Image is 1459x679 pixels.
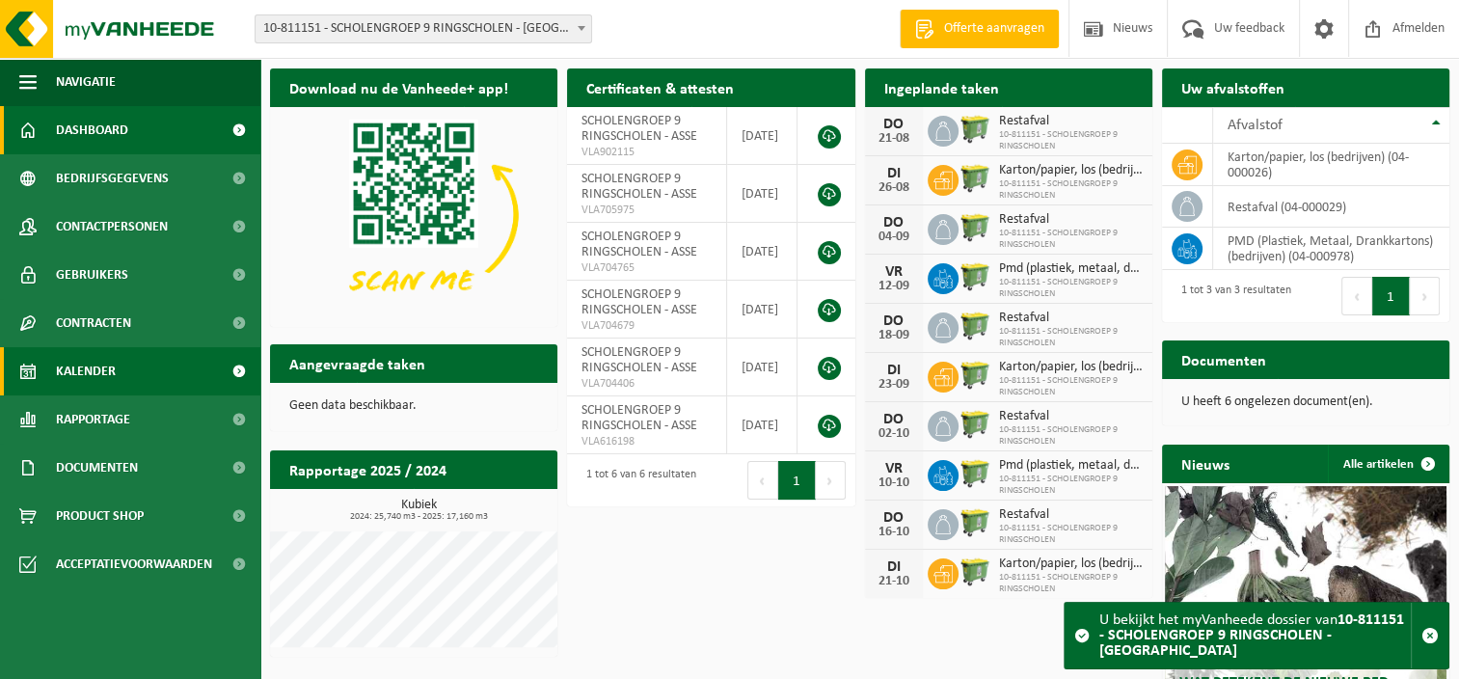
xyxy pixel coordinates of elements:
button: 1 [778,461,816,500]
span: Rapportage [56,395,130,444]
span: Kalender [56,347,116,395]
div: VR [875,264,913,280]
div: DI [875,166,913,181]
span: VLA902115 [581,145,712,160]
span: 2024: 25,740 m3 - 2025: 17,160 m3 [280,512,557,522]
span: VLA704765 [581,260,712,276]
div: 12-09 [875,280,913,293]
h2: Documenten [1162,340,1285,378]
td: [DATE] [727,165,798,223]
button: Next [1410,277,1440,315]
span: Pmd (plastiek, metaal, drankkartons) (bedrijven) [999,458,1143,474]
h2: Aangevraagde taken [270,344,445,382]
a: Offerte aanvragen [900,10,1059,48]
h3: Kubiek [280,499,557,522]
a: Bekijk rapportage [414,488,555,527]
div: 1 tot 6 van 6 resultaten [577,459,696,502]
h2: Nieuws [1162,445,1249,482]
img: WB-0660-HPE-GN-51 [959,457,991,490]
span: 10-811151 - SCHOLENGROEP 9 RINGSCHOLEN [999,523,1143,546]
span: Contactpersonen [56,203,168,251]
strong: 10-811151 - SCHOLENGROEP 9 RINGSCHOLEN - [GEOGRAPHIC_DATA] [1099,612,1404,659]
span: VLA704406 [581,376,712,392]
div: U bekijkt het myVanheede dossier van [1099,603,1411,668]
span: Afvalstof [1228,118,1283,133]
span: VLA704679 [581,318,712,334]
p: Geen data beschikbaar. [289,399,538,413]
td: [DATE] [727,281,798,339]
img: WB-0660-HPE-GN-51 [959,556,991,588]
div: 18-09 [875,329,913,342]
span: Restafval [999,212,1143,228]
td: [DATE] [727,339,798,396]
div: 04-09 [875,231,913,244]
span: 10-811151 - SCHOLENGROEP 9 RINGSCHOLEN [999,326,1143,349]
div: VR [875,461,913,476]
span: 10-811151 - SCHOLENGROEP 9 RINGSCHOLEN [999,178,1143,202]
img: WB-0660-HPE-GN-51 [959,408,991,441]
span: 10-811151 - SCHOLENGROEP 9 RINGSCHOLEN [999,228,1143,251]
span: Restafval [999,114,1143,129]
span: Karton/papier, los (bedrijven) [999,360,1143,375]
span: 10-811151 - SCHOLENGROEP 9 RINGSCHOLEN [999,572,1143,595]
span: Documenten [56,444,138,492]
div: 26-08 [875,181,913,195]
span: SCHOLENGROEP 9 RINGSCHOLEN - ASSE [581,345,697,375]
button: Next [816,461,846,500]
div: DO [875,117,913,132]
div: 16-10 [875,526,913,539]
h2: Uw afvalstoffen [1162,68,1304,106]
td: [DATE] [727,396,798,454]
div: DO [875,412,913,427]
h2: Certificaten & attesten [567,68,753,106]
img: WB-0660-HPE-GN-51 [959,506,991,539]
div: DI [875,559,913,575]
img: WB-0660-HPE-GN-51 [959,113,991,146]
button: 1 [1372,277,1410,315]
span: Product Shop [56,492,144,540]
span: 10-811151 - SCHOLENGROEP 9 RINGSCHOLEN [999,129,1143,152]
button: Previous [1341,277,1372,315]
a: Alle artikelen [1328,445,1447,483]
td: [DATE] [727,107,798,165]
img: WB-0660-HPE-GN-51 [959,359,991,392]
span: Restafval [999,311,1143,326]
span: Navigatie [56,58,116,106]
td: PMD (Plastiek, Metaal, Drankkartons) (bedrijven) (04-000978) [1213,228,1449,270]
div: 02-10 [875,427,913,441]
p: U heeft 6 ongelezen document(en). [1181,395,1430,409]
div: DI [875,363,913,378]
span: 10-811151 - SCHOLENGROEP 9 RINGSCHOLEN [999,474,1143,497]
span: Pmd (plastiek, metaal, drankkartons) (bedrijven) [999,261,1143,277]
span: Contracten [56,299,131,347]
span: VLA616198 [581,434,712,449]
div: 21-10 [875,575,913,588]
div: 23-09 [875,378,913,392]
img: WB-0660-HPE-GN-51 [959,211,991,244]
img: WB-0660-HPE-GN-51 [959,310,991,342]
span: SCHOLENGROEP 9 RINGSCHOLEN - ASSE [581,114,697,144]
img: WB-0660-HPE-GN-51 [959,260,991,293]
span: 10-811151 - SCHOLENGROEP 9 RINGSCHOLEN [999,424,1143,448]
span: 10-811151 - SCHOLENGROEP 9 RINGSCHOLEN - ASSE [255,14,592,43]
span: 10-811151 - SCHOLENGROEP 9 RINGSCHOLEN [999,375,1143,398]
span: Restafval [999,507,1143,523]
img: Download de VHEPlus App [270,107,557,323]
span: Karton/papier, los (bedrijven) [999,557,1143,572]
img: WB-0660-HPE-GN-51 [959,162,991,195]
div: DO [875,510,913,526]
h2: Rapportage 2025 / 2024 [270,450,466,488]
td: [DATE] [727,223,798,281]
span: Dashboard [56,106,128,154]
td: restafval (04-000029) [1213,186,1449,228]
span: 10-811151 - SCHOLENGROEP 9 RINGSCHOLEN [999,277,1143,300]
span: Gebruikers [56,251,128,299]
span: Karton/papier, los (bedrijven) [999,163,1143,178]
span: Offerte aanvragen [939,19,1049,39]
span: Bedrijfsgegevens [56,154,169,203]
div: 21-08 [875,132,913,146]
h2: Ingeplande taken [865,68,1018,106]
td: karton/papier, los (bedrijven) (04-000026) [1213,144,1449,186]
div: DO [875,215,913,231]
span: SCHOLENGROEP 9 RINGSCHOLEN - ASSE [581,403,697,433]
